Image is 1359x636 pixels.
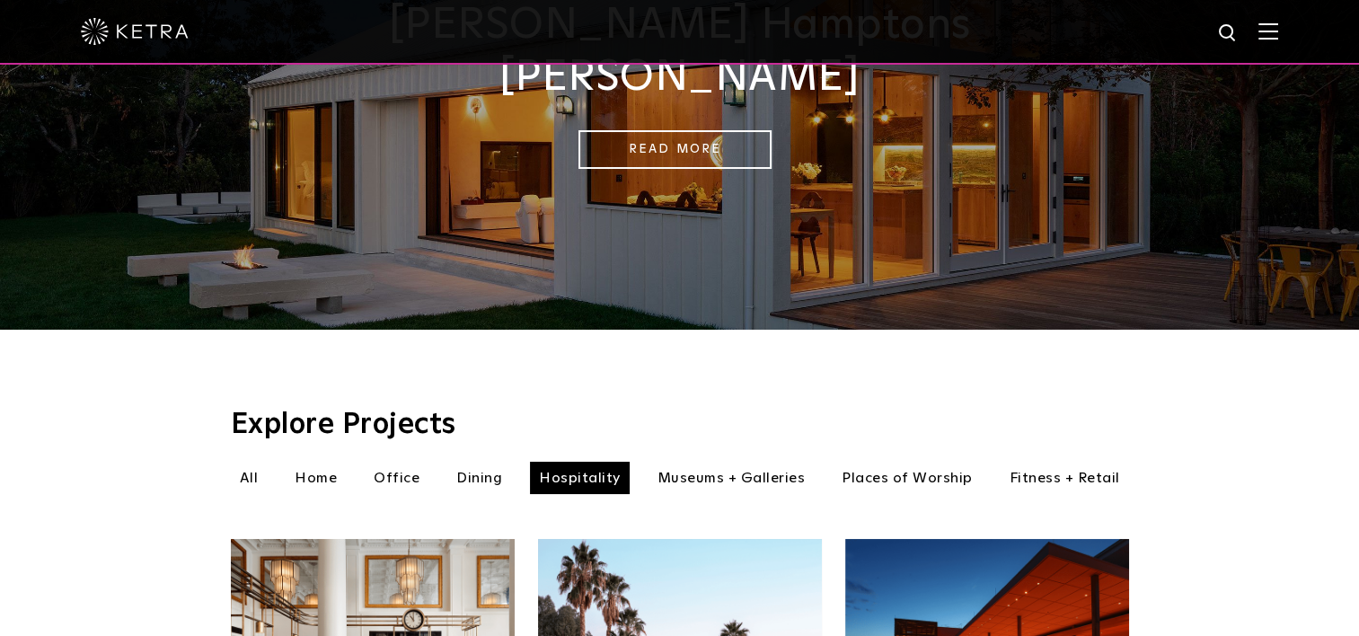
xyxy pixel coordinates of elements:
[81,18,189,45] img: ketra-logo-2019-white
[530,462,630,494] li: Hospitality
[286,462,346,494] li: Home
[578,130,772,169] a: Read More
[649,462,815,494] li: Museums + Galleries
[447,462,511,494] li: Dining
[1258,22,1278,40] img: Hamburger%20Nav.svg
[1001,462,1129,494] li: Fitness + Retail
[833,462,982,494] li: Places of Worship
[1217,22,1240,45] img: search icon
[365,462,428,494] li: Office
[231,462,268,494] li: All
[231,411,1129,439] h3: Explore Projects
